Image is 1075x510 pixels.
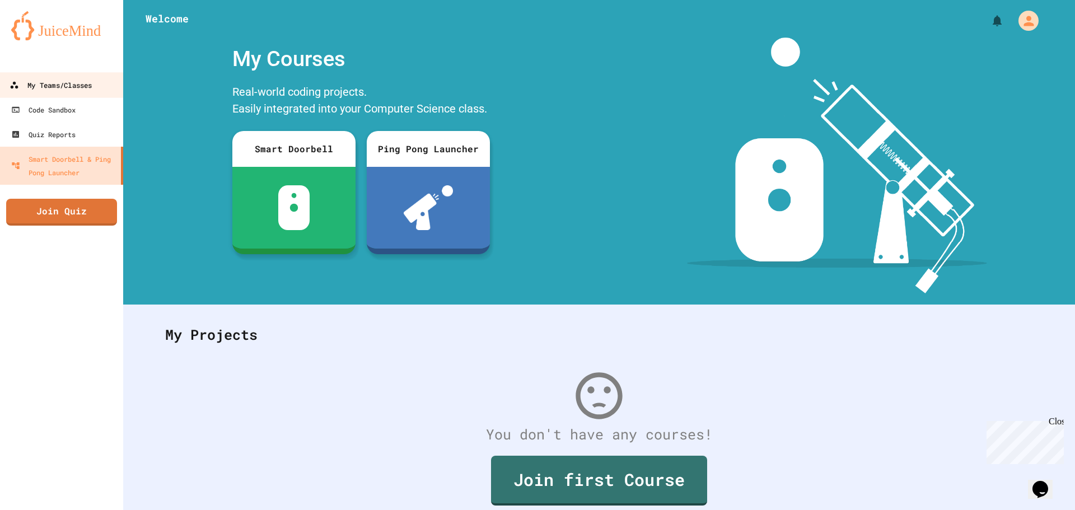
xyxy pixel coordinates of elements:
[11,103,76,116] div: Code Sandbox
[4,4,77,71] div: Chat with us now!Close
[1028,465,1064,499] iframe: chat widget
[278,185,310,230] img: sdb-white.svg
[154,424,1044,445] div: You don't have any courses!
[491,456,707,506] a: Join first Course
[11,11,112,40] img: logo-orange.svg
[232,131,356,167] div: Smart Doorbell
[154,313,1044,357] div: My Projects
[970,11,1007,30] div: My Notifications
[367,131,490,167] div: Ping Pong Launcher
[227,38,496,81] div: My Courses
[1007,8,1041,34] div: My Account
[11,152,116,179] div: Smart Doorbell & Ping Pong Launcher
[982,417,1064,464] iframe: chat widget
[227,81,496,123] div: Real-world coding projects. Easily integrated into your Computer Science class.
[6,199,117,226] a: Join Quiz
[10,78,92,92] div: My Teams/Classes
[687,38,987,293] img: banner-image-my-projects.png
[11,128,76,141] div: Quiz Reports
[404,185,454,230] img: ppl-with-ball.png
